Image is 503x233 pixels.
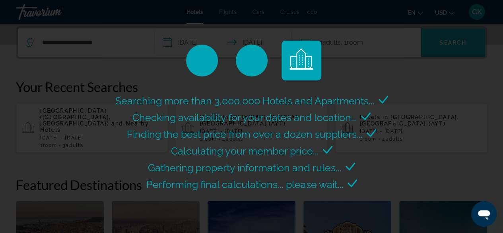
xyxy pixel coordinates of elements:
[115,95,375,107] span: Searching more than 3,000,000 Hotels and Apartments...
[171,145,319,157] span: Calculating your member price...
[132,112,357,123] span: Checking availability for your dates and location...
[127,128,363,140] span: Finding the best price from over a dozen suppliers...
[148,162,342,174] span: Gathering property information and rules...
[146,178,344,190] span: Performing final calculations... please wait...
[471,201,497,227] iframe: Кнопка запуска окна обмена сообщениями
